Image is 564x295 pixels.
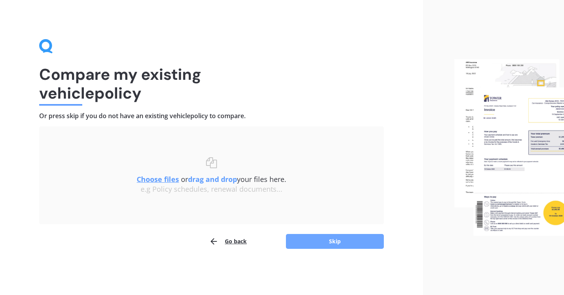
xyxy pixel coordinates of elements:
[137,174,179,184] u: Choose files
[137,174,286,184] span: or your files here.
[39,65,384,103] h1: Compare my existing vehicle policy
[454,59,564,236] img: files.webp
[209,234,247,249] button: Go back
[39,112,384,120] h4: Or press skip if you do not have an existing vehicle policy to compare.
[55,185,368,194] div: e.g Policy schedules, renewal documents...
[188,174,237,184] b: drag and drop
[286,234,384,249] button: Skip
